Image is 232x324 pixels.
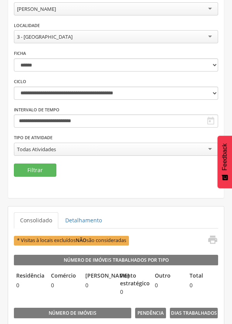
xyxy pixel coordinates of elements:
[118,288,149,296] span: 0
[83,272,114,281] legend: [PERSON_NAME]
[14,78,26,85] label: Ciclo
[14,272,45,281] legend: Residência
[14,236,129,246] span: * Visitas à locais excluídos são consideradas
[83,281,114,289] span: 0
[76,237,86,244] b: NÃO
[14,255,218,266] legend: Número de Imóveis Trabalhados por Tipo
[221,143,228,171] span: Feedback
[187,281,218,289] span: 0
[118,272,149,287] legend: Ponto estratégico
[170,308,218,319] legend: Dias Trabalhados
[17,146,56,153] div: Todas Atividades
[14,281,45,289] span: 0
[152,281,183,289] span: 0
[14,50,26,56] label: Ficha
[135,308,166,319] legend: Pendência
[14,135,52,141] label: Tipo de Atividade
[14,212,58,229] a: Consolidado
[217,136,232,188] button: Feedback - Mostrar pesquisa
[14,107,59,113] label: Intervalo de Tempo
[14,164,56,177] button: Filtrar
[202,234,218,247] a: 
[59,212,108,229] a: Detalhamento
[49,272,80,281] legend: Comércio
[206,116,215,126] i: 
[207,234,218,245] i: 
[17,33,73,40] div: 3 - [GEOGRAPHIC_DATA]
[14,22,40,29] label: Localidade
[49,281,80,289] span: 0
[187,272,218,281] legend: Total
[152,272,183,281] legend: Outro
[14,308,131,319] legend: Número de imóveis
[17,5,56,12] div: [PERSON_NAME]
